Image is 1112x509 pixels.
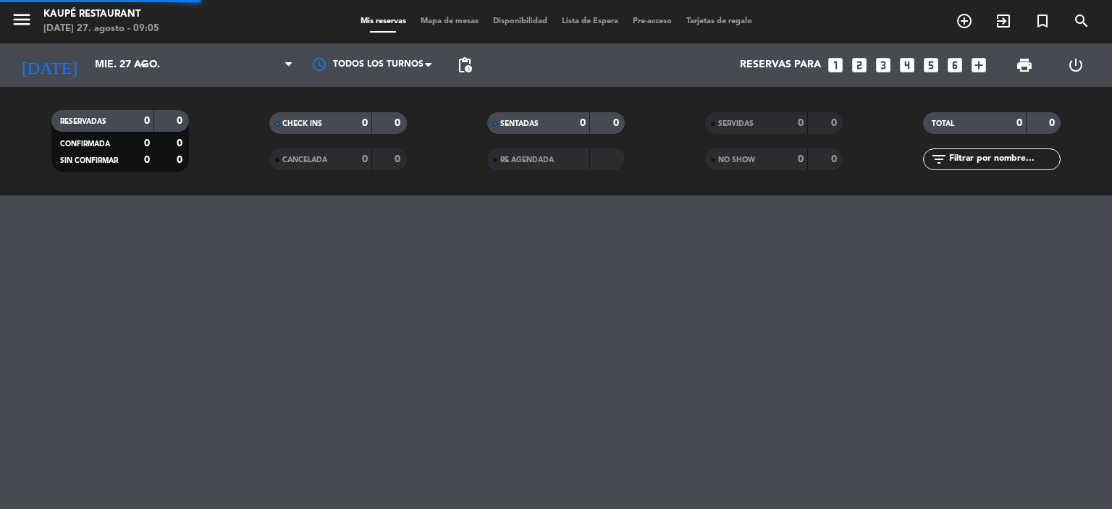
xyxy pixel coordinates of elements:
[580,118,586,128] strong: 0
[1034,12,1051,30] i: turned_in_not
[922,56,940,75] i: looks_5
[144,155,150,165] strong: 0
[679,17,759,25] span: Tarjetas de regalo
[456,56,473,74] span: pending_actions
[135,56,152,74] i: arrow_drop_down
[282,120,322,127] span: CHECK INS
[1016,118,1022,128] strong: 0
[11,9,33,30] i: menu
[1073,12,1090,30] i: search
[11,9,33,35] button: menu
[555,17,625,25] span: Lista de Espera
[500,120,539,127] span: SENTADAS
[43,7,159,22] div: Kaupé Restaurant
[177,116,185,126] strong: 0
[144,138,150,148] strong: 0
[1067,56,1084,74] i: power_settings_new
[874,56,893,75] i: looks_3
[945,56,964,75] i: looks_6
[932,120,954,127] span: TOTAL
[995,12,1012,30] i: exit_to_app
[60,157,118,164] span: SIN CONFIRMAR
[831,154,840,164] strong: 0
[613,118,622,128] strong: 0
[956,12,973,30] i: add_circle_outline
[144,116,150,126] strong: 0
[413,17,486,25] span: Mapa de mesas
[831,118,840,128] strong: 0
[177,138,185,148] strong: 0
[930,151,948,168] i: filter_list
[850,56,869,75] i: looks_two
[1050,43,1101,87] div: LOG OUT
[1016,56,1033,74] span: print
[718,120,754,127] span: SERVIDAS
[486,17,555,25] span: Disponibilidad
[625,17,679,25] span: Pre-acceso
[948,151,1060,167] input: Filtrar por nombre...
[362,154,368,164] strong: 0
[1049,118,1058,128] strong: 0
[60,118,106,125] span: RESERVADAS
[177,155,185,165] strong: 0
[798,118,804,128] strong: 0
[740,59,821,71] span: Reservas para
[898,56,917,75] i: looks_4
[353,17,413,25] span: Mis reservas
[969,56,988,75] i: add_box
[718,156,755,164] span: NO SHOW
[798,154,804,164] strong: 0
[60,140,110,148] span: CONFIRMADA
[362,118,368,128] strong: 0
[395,154,403,164] strong: 0
[500,156,554,164] span: RE AGENDADA
[11,49,88,81] i: [DATE]
[43,22,159,36] div: [DATE] 27. agosto - 09:05
[826,56,845,75] i: looks_one
[282,156,327,164] span: CANCELADA
[395,118,403,128] strong: 0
